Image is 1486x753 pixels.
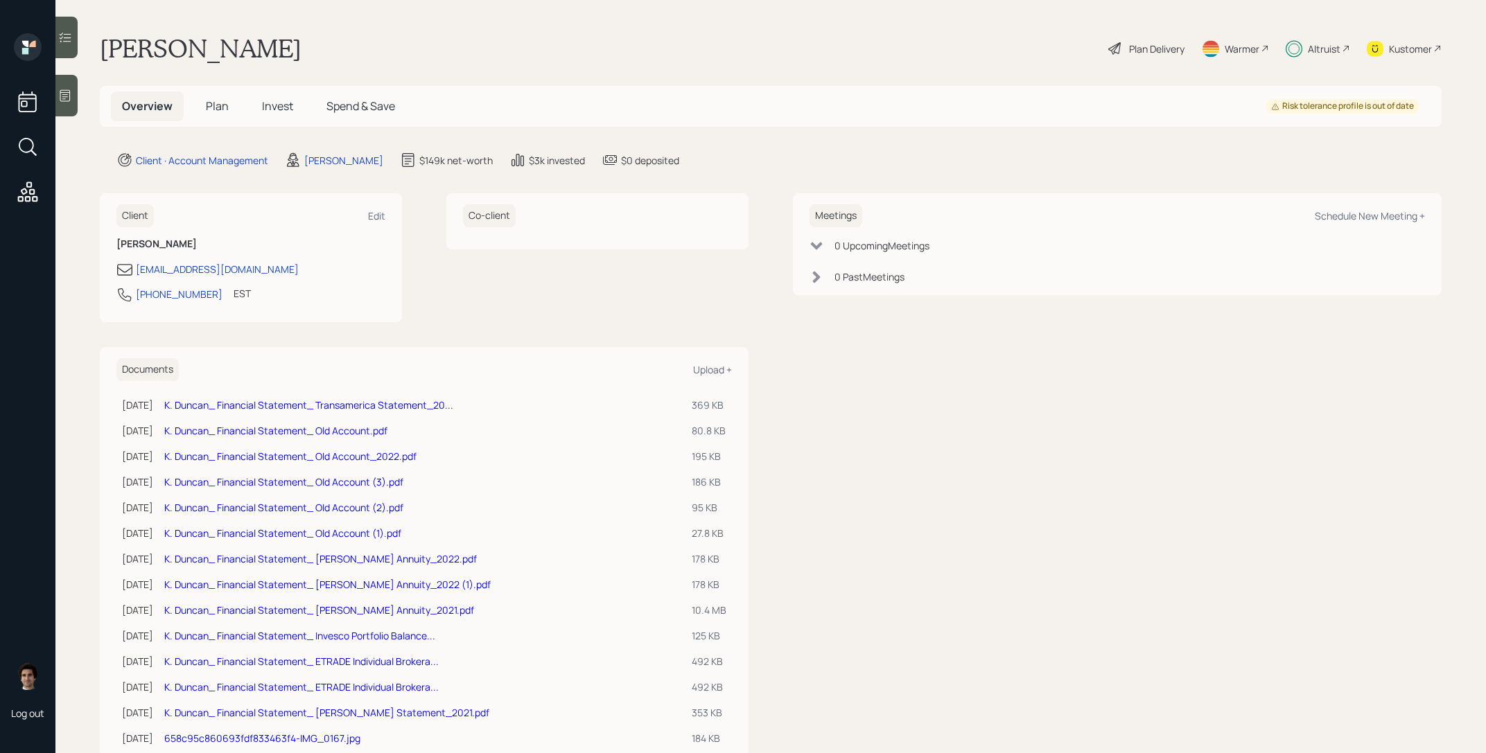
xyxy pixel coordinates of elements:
[122,475,153,489] div: [DATE]
[206,98,229,114] span: Plan
[122,500,153,515] div: [DATE]
[368,209,385,222] div: Edit
[692,526,726,540] div: 27.8 KB
[122,398,153,412] div: [DATE]
[692,705,726,720] div: 353 KB
[164,475,403,488] a: K. Duncan_ Financial Statement_ Old Account (3).pdf
[529,153,585,168] div: $3k invested
[1308,42,1340,56] div: Altruist
[116,358,179,381] h6: Documents
[810,204,862,227] h6: Meetings
[122,680,153,694] div: [DATE]
[419,153,493,168] div: $149k net-worth
[834,269,904,284] div: 0 Past Meeting s
[164,398,453,411] a: K. Duncan_ Financial Statement_ Transamerica Statement_20...
[136,262,299,276] div: [EMAIL_ADDRESS][DOMAIN_NAME]
[692,628,726,643] div: 125 KB
[14,662,42,690] img: harrison-schaefer-headshot-2.png
[234,286,251,301] div: EST
[621,153,679,168] div: $0 deposited
[693,363,732,376] div: Upload +
[164,424,387,437] a: K. Duncan_ Financial Statement_ Old Account.pdf
[122,731,153,745] div: [DATE]
[1225,42,1259,56] div: Warmer
[100,33,301,64] h1: [PERSON_NAME]
[692,398,726,412] div: 369 KB
[122,449,153,463] div: [DATE]
[692,603,726,617] div: 10.4 MB
[164,578,491,591] a: K. Duncan_ Financial Statement_ [PERSON_NAME] Annuity_2022 (1).pdf
[1129,42,1185,56] div: Plan Delivery
[1389,42,1432,56] div: Kustomer
[136,287,222,301] div: [PHONE_NUMBER]
[164,732,360,745] a: 658c95c860693fdf833463f4-IMG_0167.jpg
[692,654,726,668] div: 492 KB
[692,475,726,489] div: 186 KB
[122,577,153,592] div: [DATE]
[116,204,154,227] h6: Client
[122,551,153,566] div: [DATE]
[122,654,153,668] div: [DATE]
[136,153,268,168] div: Client · Account Management
[164,501,403,514] a: K. Duncan_ Financial Statement_ Old Account (2).pdf
[164,629,435,642] a: K. Duncan_ Financial Statement_ Invesco Portfolio Balance...
[122,98,173,114] span: Overview
[122,603,153,617] div: [DATE]
[262,98,293,114] span: Invest
[304,153,383,168] div: [PERSON_NAME]
[116,238,385,250] h6: [PERSON_NAME]
[1271,100,1414,112] div: Risk tolerance profile is out of date
[164,526,401,540] a: K. Duncan_ Financial Statement_ Old Account (1).pdf
[164,655,439,668] a: K. Duncan_ Financial Statement_ ETRADE Individual Brokera...
[164,450,417,463] a: K. Duncan_ Financial Statement_ Old Account_2022.pdf
[122,526,153,540] div: [DATE]
[463,204,516,227] h6: Co-client
[164,552,477,565] a: K. Duncan_ Financial Statement_ [PERSON_NAME] Annuity_2022.pdf
[326,98,395,114] span: Spend & Save
[1315,209,1425,222] div: Schedule New Meeting +
[122,423,153,438] div: [DATE]
[692,449,726,463] div: 195 KB
[122,705,153,720] div: [DATE]
[692,577,726,592] div: 178 KB
[834,238,929,253] div: 0 Upcoming Meeting s
[692,731,726,745] div: 184 KB
[692,551,726,566] div: 178 KB
[692,500,726,515] div: 95 KB
[122,628,153,643] div: [DATE]
[692,680,726,694] div: 492 KB
[164,706,489,719] a: K. Duncan_ Financial Statement_ [PERSON_NAME] Statement_2021.pdf
[164,603,474,617] a: K. Duncan_ Financial Statement_ [PERSON_NAME] Annuity_2021.pdf
[692,423,726,438] div: 80.8 KB
[164,680,439,693] a: K. Duncan_ Financial Statement_ ETRADE Individual Brokera...
[11,707,44,720] div: Log out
